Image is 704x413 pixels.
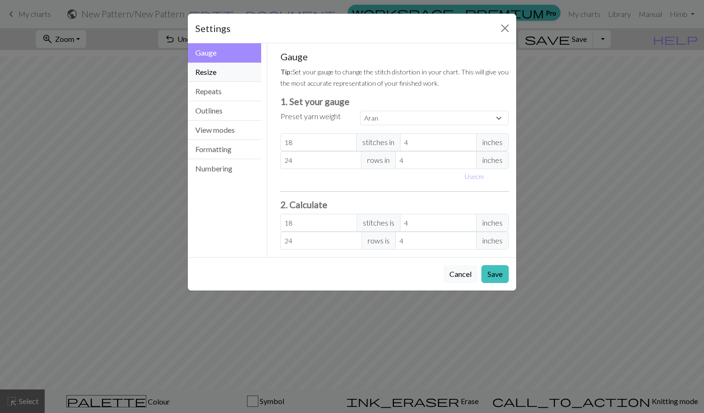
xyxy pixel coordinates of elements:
h3: 1. Set your gauge [280,96,509,107]
h5: Gauge [280,51,509,62]
small: Set your gauge to change the stitch distortion in your chart. This will give you the most accurat... [280,68,509,87]
button: Close [497,21,512,36]
span: rows in [361,151,396,169]
span: inches [476,133,509,151]
button: Outlines [188,101,261,121]
button: Gauge [188,43,261,63]
span: stitches in [356,133,400,151]
button: Numbering [188,159,261,178]
span: inches [476,214,509,232]
strong: Tip: [280,68,292,76]
button: Repeats [188,82,261,101]
span: inches [476,232,509,250]
h5: Settings [195,21,231,35]
span: stitches is [357,214,400,232]
label: Preset yarn weight [280,111,341,122]
button: Formatting [188,140,261,159]
span: rows is [361,232,396,250]
button: Cancel [443,265,478,283]
span: inches [476,151,509,169]
button: Usecm [460,169,488,184]
h3: 2. Calculate [280,199,509,210]
button: View modes [188,121,261,140]
button: Save [481,265,509,283]
button: Resize [188,63,261,82]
